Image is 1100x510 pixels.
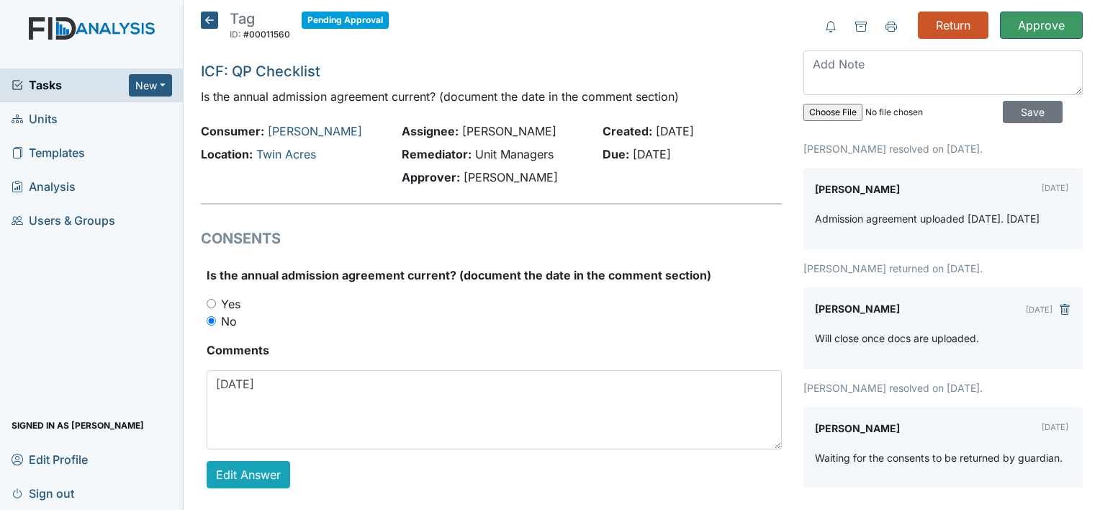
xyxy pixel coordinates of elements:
input: Yes [207,299,216,308]
span: Templates [12,142,85,164]
span: #00011560 [243,29,290,40]
span: [DATE] [633,147,671,161]
p: Will close once docs are uploaded. [815,331,979,346]
p: Waiting for the consents to be returned by guardian. [815,450,1063,465]
p: Admission agreement uploaded [DATE]. [DATE] [815,211,1040,226]
a: Twin Acres [256,147,316,161]
span: Analysis [12,176,76,198]
small: [DATE] [1042,422,1068,432]
input: Save [1003,101,1063,123]
span: Sign out [12,482,74,504]
label: Yes [221,295,240,313]
input: No [207,316,216,326]
a: ICF: QP Checklist [201,63,320,80]
span: [DATE] [656,124,694,138]
a: [PERSON_NAME] [268,124,362,138]
span: Edit Profile [12,448,88,470]
strong: Assignee: [402,124,459,138]
strong: Due: [603,147,629,161]
span: Unit Managers [475,147,554,161]
textarea: [DATE] [207,370,782,449]
label: [PERSON_NAME] [815,299,900,319]
strong: Created: [603,124,652,138]
input: Approve [1000,12,1083,39]
label: No [221,313,237,330]
label: [PERSON_NAME] [815,419,900,439]
p: [PERSON_NAME] resolved on [DATE]. [803,380,1083,395]
span: Units [12,108,58,130]
p: [PERSON_NAME] resolved on [DATE]. [803,141,1083,156]
span: [PERSON_NAME] [464,170,558,184]
span: Users & Groups [12,210,115,232]
span: ID: [230,29,241,40]
h1: CONSENTS [201,228,782,249]
a: Edit Answer [207,461,290,488]
strong: Remediator: [402,147,472,161]
strong: Approver: [402,170,460,184]
span: Signed in as [PERSON_NAME] [12,414,144,437]
p: [PERSON_NAME] returned on [DATE]. [803,261,1083,276]
small: [DATE] [1026,305,1052,315]
strong: Location: [201,147,253,161]
span: [PERSON_NAME] [462,124,556,138]
input: Return [918,12,988,39]
strong: Consumer: [201,124,264,138]
p: Is the annual admission agreement current? (document the date in the comment section) [201,88,782,105]
span: Pending Approval [302,12,389,29]
label: [PERSON_NAME] [815,179,900,200]
small: [DATE] [1042,183,1068,193]
strong: Comments [207,341,782,359]
button: New [129,74,172,97]
label: Is the annual admission agreement current? (document the date in the comment section) [207,267,711,284]
a: Tasks [12,76,129,94]
span: Tag [230,10,255,27]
